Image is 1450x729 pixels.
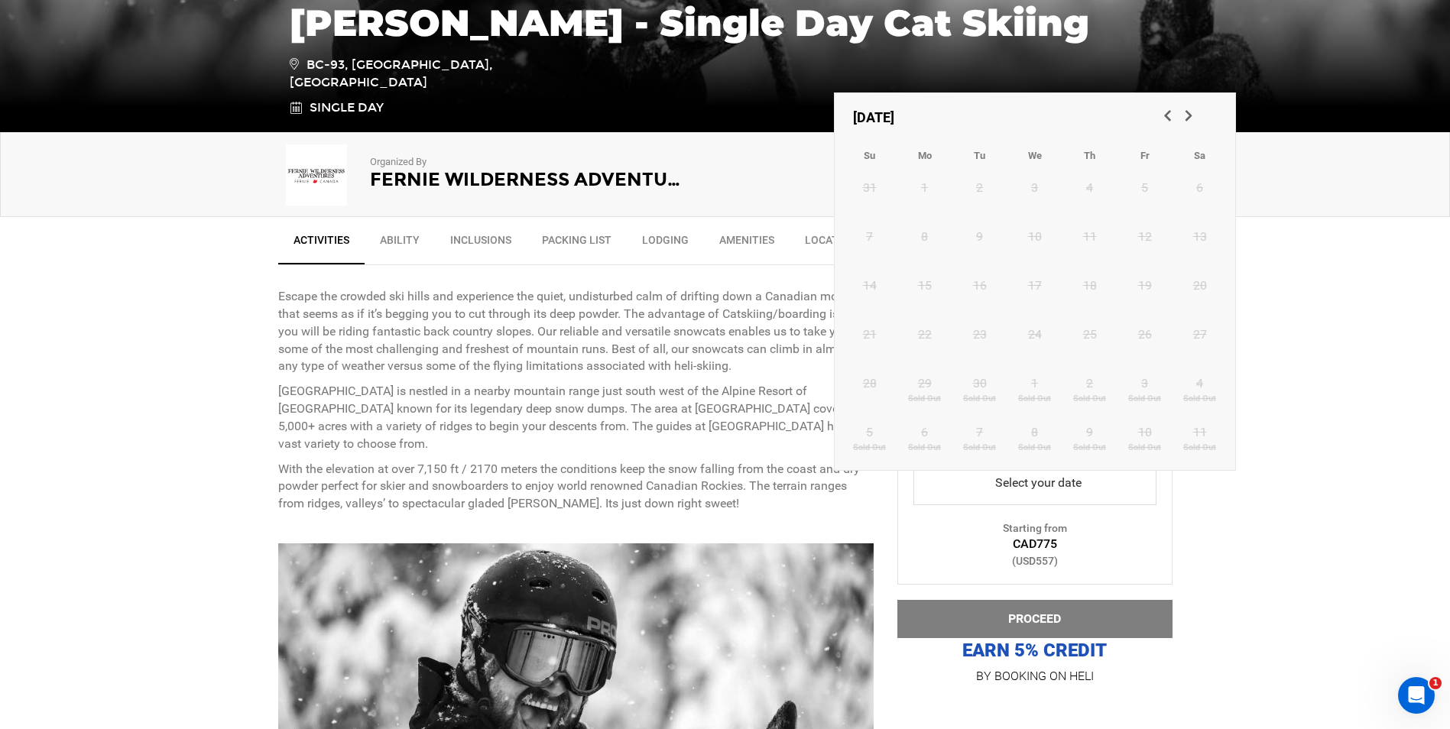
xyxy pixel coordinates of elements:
[897,666,1173,687] p: BY BOOKING ON HELI
[842,138,897,173] th: Sunday
[365,225,435,263] a: Ability
[790,225,872,263] a: Location
[370,155,683,170] p: Organized By
[527,225,627,263] a: Packing List
[1173,138,1228,173] th: Saturday
[1007,138,1062,173] th: Wednesday
[290,55,508,92] span: BC-93, [GEOGRAPHIC_DATA], [GEOGRAPHIC_DATA]
[704,225,790,263] a: Amenities
[435,225,527,263] a: Inclusions
[278,144,355,206] img: e7c63f2c2a6d79bc92c760dc4fb4c462.png
[1118,138,1173,173] th: Friday
[1177,104,1203,130] a: Next
[290,2,1161,44] h1: [PERSON_NAME] - Single Day Cat Skiing
[897,600,1173,638] button: PROCEED
[1156,104,1182,130] a: Previous
[897,138,952,173] th: Monday
[627,225,704,263] a: Lodging
[278,461,874,514] p: With the elevation at over 7,150 ft / 2170 meters the conditions keep the snow falling from the c...
[278,288,874,375] p: Escape the crowded ski hills and experience the quiet, undisturbed calm of drifting down a Canadi...
[278,383,874,452] p: [GEOGRAPHIC_DATA] is nestled in a nearby mountain range just south west of the Alpine Resort of [...
[1062,138,1118,173] th: Thursday
[1398,677,1435,714] iframe: Intercom live chat
[278,225,365,264] a: Activities
[310,100,384,115] span: Single Day
[898,536,1172,553] div: CAD775
[952,138,1007,173] th: Tuesday
[1429,677,1442,689] span: 1
[898,553,1172,569] div: (USD557)
[370,170,683,190] h2: Fernie Wilderness Adventures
